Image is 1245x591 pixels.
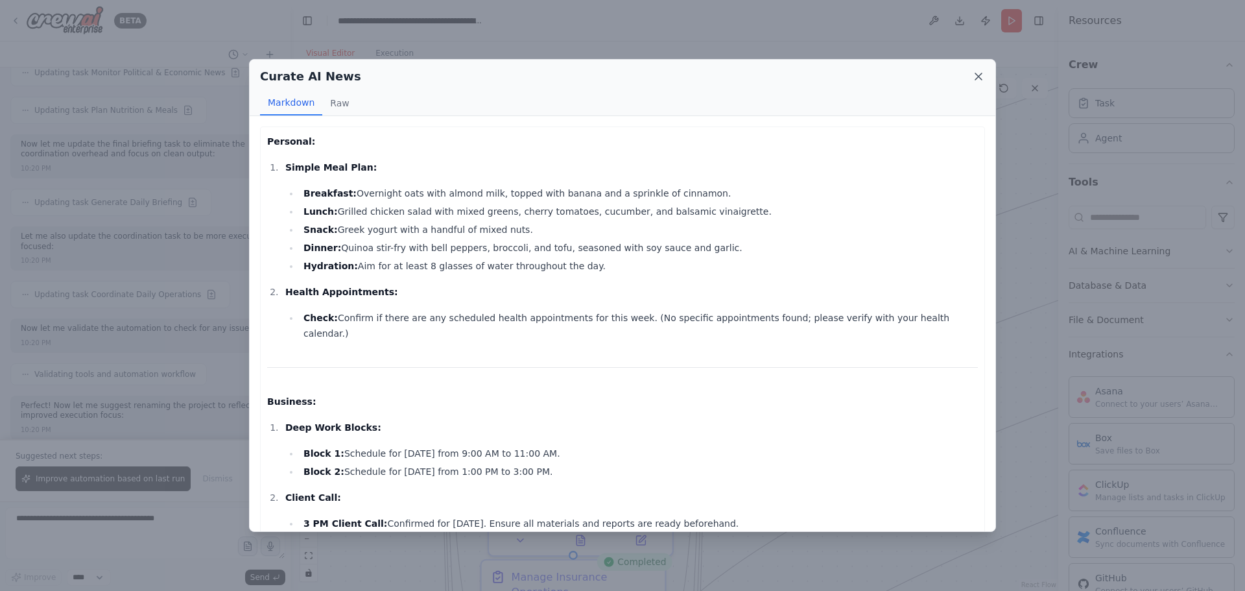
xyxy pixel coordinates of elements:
strong: Simple Meal Plan: [285,162,377,173]
strong: Health Appointments: [285,287,398,297]
h2: Curate AI News [260,67,361,86]
li: Confirm if there are any scheduled health appointments for this week. (No specific appointments f... [300,310,978,341]
strong: Block 2: [303,466,344,477]
li: Overnight oats with almond milk, topped with banana and a sprinkle of cinnamon. [300,186,978,201]
strong: Breakfast: [303,188,357,199]
button: Markdown [260,91,322,115]
li: Quinoa stir-fry with bell peppers, broccoli, and tofu, seasoned with soy sauce and garlic. [300,240,978,256]
button: Raw [322,91,357,115]
strong: Block 1: [303,448,344,459]
li: Schedule for [DATE] from 9:00 AM to 11:00 AM. [300,446,978,461]
li: Grilled chicken salad with mixed greens, cherry tomatoes, cucumber, and balsamic vinaigrette. [300,204,978,219]
strong: Client Call: [285,492,341,503]
strong: Snack: [303,224,338,235]
li: Confirmed for [DATE]. Ensure all materials and reports are ready beforehand. [300,516,978,531]
strong: 3 PM Client Call: [303,518,388,529]
li: Schedule for [DATE] from 1:00 PM to 3:00 PM. [300,464,978,479]
strong: Lunch: [303,206,338,217]
strong: Dinner: [303,243,341,253]
strong: Check: [303,313,338,323]
strong: Personal: [267,136,315,147]
li: Aim for at least 8 glasses of water throughout the day. [300,258,978,274]
li: Greek yogurt with a handful of mixed nuts. [300,222,978,237]
strong: Deep Work Blocks: [285,422,381,433]
strong: Hydration: [303,261,358,271]
strong: Business: [267,396,316,407]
